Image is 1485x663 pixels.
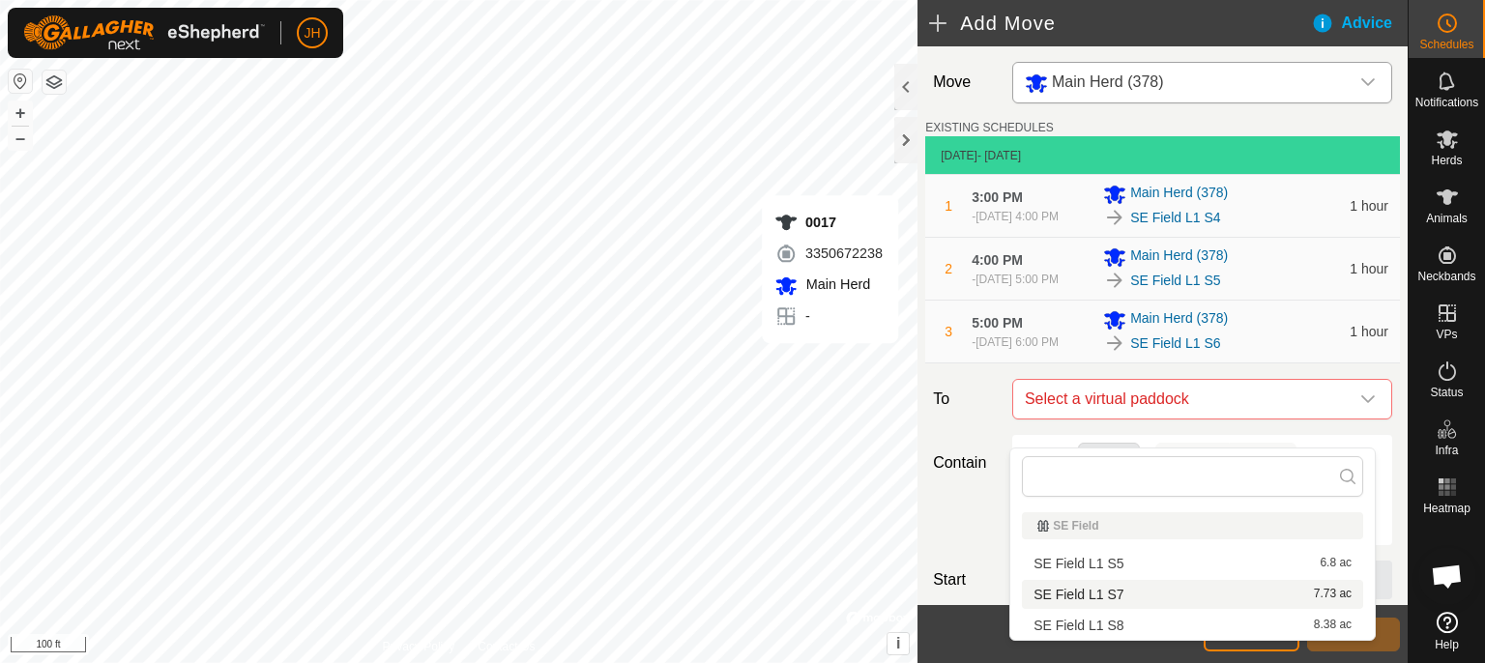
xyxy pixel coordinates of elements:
span: Heatmap [1423,503,1470,514]
li: SE Field L1 S5 [1022,549,1363,578]
span: Schedules [1419,39,1473,50]
span: [DATE] 6:00 PM [975,335,1059,349]
button: – [9,127,32,150]
span: i [896,635,900,651]
a: Help [1409,604,1485,658]
a: Privacy Policy [383,638,455,655]
label: EXISTING SCHEDULES [925,119,1054,136]
span: Animals [1426,213,1468,224]
span: [DATE] 4:00 PM [975,210,1059,223]
span: Neckbands [1417,271,1475,282]
span: Main Herd [801,276,870,292]
div: 0017 [774,211,883,234]
a: SE Field L1 S6 [1130,333,1220,354]
span: Main Herd (378) [1052,73,1164,90]
div: dropdown trigger [1349,63,1387,102]
label: Move [925,62,1005,103]
span: - [DATE] [977,149,1021,162]
img: To [1103,269,1126,292]
span: Main Herd (378) [1130,183,1228,206]
li: SE Field L1 S7 [1022,580,1363,609]
span: Help [1435,639,1459,650]
span: 1 hour [1350,198,1388,214]
label: Start [925,568,1005,591]
label: Contain [925,451,1005,475]
span: 7.73 ac [1314,588,1352,601]
div: - [972,208,1059,225]
span: VPs [1436,329,1457,340]
span: Main Herd (378) [1130,245,1228,269]
span: Herds [1431,155,1462,166]
div: - [972,271,1059,288]
span: 1 hour [1350,324,1388,339]
div: - [774,304,883,328]
span: SE Field L1 S8 [1034,619,1123,632]
span: Notifications [1415,97,1478,108]
span: 1 [945,198,952,214]
label: To [925,379,1005,419]
span: 4:00 PM [972,252,1023,268]
a: Contact Us [478,638,535,655]
span: 3 [945,324,952,339]
img: To [1103,331,1126,355]
div: - [972,333,1059,351]
span: Main Herd [1017,63,1349,102]
div: Open chat [1418,547,1476,605]
span: [DATE] [941,149,977,162]
img: Gallagher Logo [23,15,265,50]
span: Main Herd (378) [1130,308,1228,331]
h2: Add Move [929,12,1310,35]
span: SE Field L1 S5 [1034,557,1123,570]
ul: Option List [1010,504,1375,640]
div: Advice [1311,12,1408,35]
div: SE Field [1037,520,1348,532]
div: dropdown trigger [1349,380,1387,418]
span: 8.38 ac [1314,619,1352,632]
button: Reset Map [9,70,32,93]
span: Select a virtual paddock [1017,380,1349,418]
span: 1 hour [1350,261,1388,276]
span: 3:00 PM [972,189,1023,205]
button: + [9,101,32,125]
span: Status [1430,387,1463,398]
span: 2 [945,261,952,276]
div: 3350672238 [774,242,883,265]
button: i [888,633,909,654]
button: Map Layers [43,71,66,94]
li: SE Field L1 S8 [1022,611,1363,640]
span: Infra [1435,445,1458,456]
span: 6.8 ac [1320,557,1352,570]
img: To [1103,206,1126,229]
span: [DATE] 5:00 PM [975,273,1059,286]
a: SE Field L1 S4 [1130,208,1220,228]
span: 5:00 PM [972,315,1023,331]
a: SE Field L1 S5 [1130,271,1220,291]
span: SE Field L1 S7 [1034,588,1123,601]
span: JH [304,23,320,43]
